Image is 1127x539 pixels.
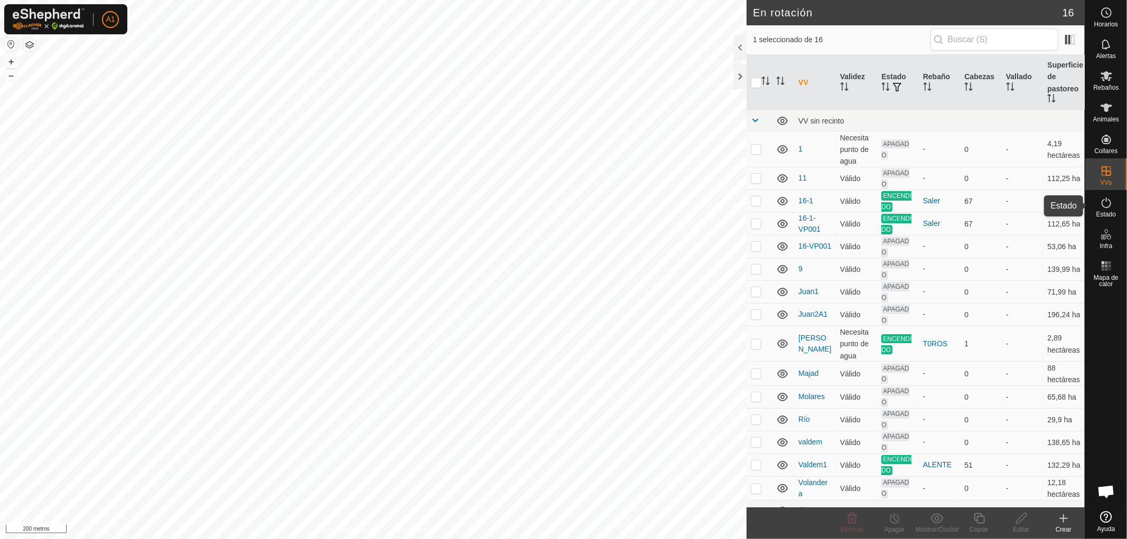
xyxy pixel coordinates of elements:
[798,196,813,205] font: 16-1
[1091,476,1122,507] div: Chat abierto
[1085,507,1127,536] a: Ayuda
[798,392,825,401] a: Molares
[798,174,807,182] a: 11
[811,506,832,515] font: Ericas
[753,35,823,44] font: 1 seleccionado de 16
[881,433,909,452] font: APAGADO
[964,393,968,401] font: 0
[5,69,17,82] button: –
[881,365,909,383] font: APAGADO
[393,526,428,534] font: Contáctanos
[1006,84,1014,92] p-sorticon: Activar para ordenar
[1013,526,1029,533] font: Editar
[840,415,861,424] font: Válido
[8,56,14,67] font: +
[964,174,968,183] font: 0
[798,415,810,423] font: Río
[1047,242,1076,251] font: 53,06 ha
[1047,220,1080,228] font: 112,65 ha
[1006,145,1009,154] font: -
[923,264,926,273] font: -
[753,7,813,18] font: En rotación
[840,461,861,469] font: Válido
[1047,61,1083,92] font: Superficie de pastoreo
[1100,242,1112,250] font: Infra
[1047,96,1056,104] p-sorticon: Activar para ordenar
[1047,364,1079,384] font: 88 hectáreas
[5,38,17,51] button: Restablecer mapa
[881,479,909,498] font: APAGADO
[761,78,770,87] p-sorticon: Activar para ordenar
[964,310,968,319] font: 0
[1006,197,1009,205] font: -
[1097,525,1115,533] font: Ayuda
[1047,461,1080,469] font: 132,29 ha
[923,145,926,153] font: -
[1047,393,1076,401] font: 65,68 ha
[923,219,940,228] font: Saler
[840,134,869,165] font: Necesita punto de agua
[1006,438,1009,447] font: -
[884,526,905,533] font: Apagar
[840,174,861,183] font: Válido
[1006,415,1009,424] font: -
[798,460,827,469] a: Valdem1
[840,288,861,296] font: Válido
[1006,288,1009,296] font: -
[840,220,861,228] font: Válido
[881,388,909,406] font: APAGADO
[798,287,818,296] a: Juan1
[964,415,968,424] font: 0
[798,145,803,153] a: 1
[970,526,988,533] font: Copiar
[840,265,861,273] font: Válido
[881,238,909,256] font: APAGADO
[23,39,36,51] button: Capas del Mapa
[840,438,861,447] font: Válido
[930,29,1058,51] input: Buscar (S)
[964,197,973,205] font: 67
[840,393,861,401] font: Válido
[840,242,861,251] font: Válido
[798,264,803,273] font: 9
[881,72,906,81] font: Estado
[1006,393,1009,401] font: -
[5,55,17,68] button: +
[798,478,827,498] font: Volandera
[840,328,869,360] font: Necesita punto de agua
[964,438,968,447] font: 0
[798,310,827,318] a: Juan2A1
[840,370,861,378] font: Válido
[916,526,960,533] font: Mostrar/Ocultar
[1056,526,1072,533] font: Crear
[964,72,994,81] font: Cabezas
[798,78,808,87] font: VV
[923,310,926,318] font: -
[840,484,861,493] font: Válido
[798,438,822,446] a: valdem
[1006,461,1009,469] font: -
[1093,84,1119,91] font: Rebaños
[798,334,831,353] a: [PERSON_NAME]
[798,369,818,377] font: Majad
[1094,274,1119,288] font: Mapa de calor
[798,214,821,233] font: 16-1-VP001
[923,72,950,81] font: Rebaño
[881,192,911,211] font: ENCENDIDO
[841,526,863,533] font: Eliminar
[964,84,973,92] p-sorticon: Activar para ordenar
[923,242,926,250] font: -
[106,15,115,23] font: A1
[1047,288,1076,296] font: 71,99 ha
[840,84,849,92] p-sorticon: Activar para ordenar
[923,438,926,446] font: -
[1006,265,1009,273] font: -
[964,288,968,296] font: 0
[1047,415,1072,424] font: 29,9 ha
[923,339,948,348] font: T0ROS
[881,140,909,159] font: APAGADO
